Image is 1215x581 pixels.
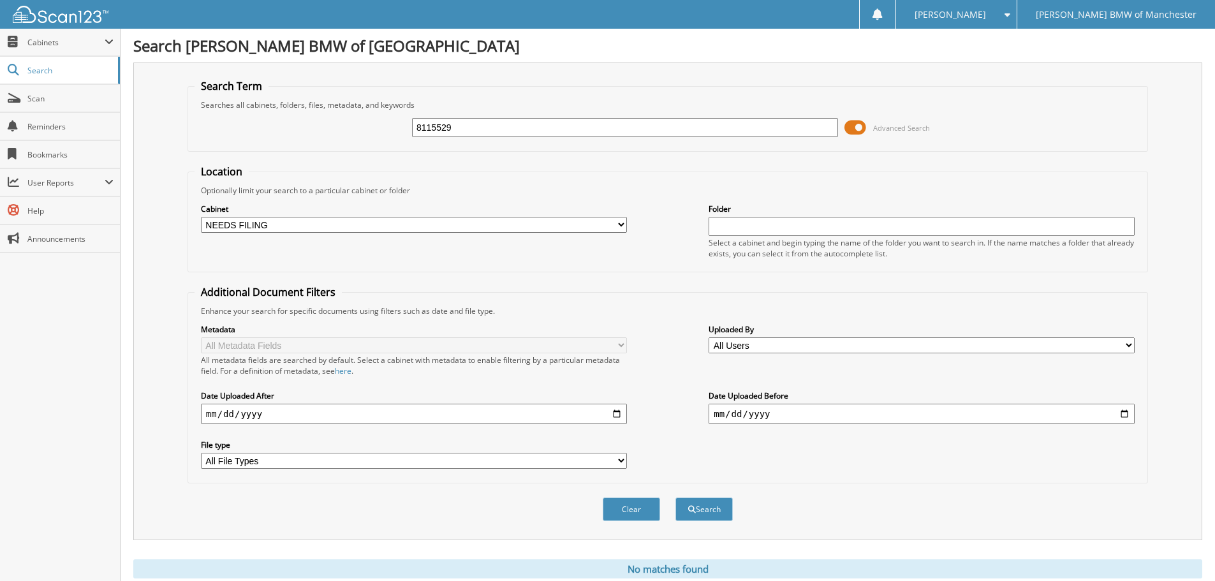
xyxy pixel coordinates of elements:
a: here [335,365,351,376]
span: Reminders [27,121,114,132]
span: Cabinets [27,37,105,48]
label: Cabinet [201,203,627,214]
input: end [709,404,1135,424]
label: Uploaded By [709,324,1135,335]
label: Metadata [201,324,627,335]
input: start [201,404,627,424]
span: Scan [27,93,114,104]
h1: Search [PERSON_NAME] BMW of [GEOGRAPHIC_DATA] [133,35,1202,56]
span: Advanced Search [873,123,930,133]
div: No matches found [133,559,1202,578]
label: Date Uploaded After [201,390,627,401]
legend: Search Term [195,79,269,93]
legend: Location [195,165,249,179]
div: Enhance your search for specific documents using filters such as date and file type. [195,305,1141,316]
button: Clear [603,497,660,521]
label: Folder [709,203,1135,214]
label: Date Uploaded Before [709,390,1135,401]
div: Optionally limit your search to a particular cabinet or folder [195,185,1141,196]
div: Searches all cabinets, folders, files, metadata, and keywords [195,99,1141,110]
span: [PERSON_NAME] [915,11,986,18]
span: Search [27,65,112,76]
span: Announcements [27,233,114,244]
img: scan123-logo-white.svg [13,6,108,23]
legend: Additional Document Filters [195,285,342,299]
div: Select a cabinet and begin typing the name of the folder you want to search in. If the name match... [709,237,1135,259]
button: Search [675,497,733,521]
span: [PERSON_NAME] BMW of Manchester [1036,11,1197,18]
div: All metadata fields are searched by default. Select a cabinet with metadata to enable filtering b... [201,355,627,376]
label: File type [201,439,627,450]
span: Help [27,205,114,216]
span: Bookmarks [27,149,114,160]
span: User Reports [27,177,105,188]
